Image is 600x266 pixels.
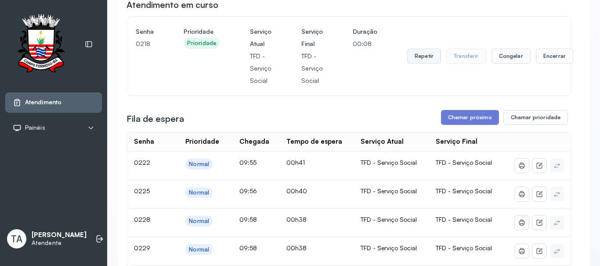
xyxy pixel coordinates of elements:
[536,49,573,64] button: Encerrar
[353,25,377,38] h4: Duração
[492,49,531,64] button: Congelar
[136,25,154,38] h4: Senha
[136,38,154,50] p: 0218
[127,113,184,125] h3: Fila de espera
[361,244,422,252] div: TFD - Serviço Social
[353,38,377,50] p: 00:08
[134,216,150,223] span: 0228
[189,217,209,225] div: Normal
[436,138,477,146] div: Serviço Final
[9,14,72,75] img: Logotipo do estabelecimento
[239,216,257,223] span: 09:58
[436,159,492,166] span: TFD - Serviço Social
[361,138,404,146] div: Serviço Atual
[286,244,307,252] span: 00h38
[446,49,486,64] button: Transferir
[301,50,323,87] p: TFD - Serviço Social
[286,216,307,223] span: 00h38
[239,138,269,146] div: Chegada
[250,25,271,50] h4: Serviço Atual
[436,187,492,195] span: TFD - Serviço Social
[32,239,87,247] p: Atendente
[441,110,499,125] button: Chamar próximo
[286,159,305,166] span: 00h41
[134,244,150,252] span: 0229
[286,187,307,195] span: 00h40
[25,99,61,106] span: Atendimento
[13,98,94,107] a: Atendimento
[185,138,219,146] div: Prioridade
[239,159,257,166] span: 09:55
[361,187,422,195] div: TFD - Serviço Social
[189,246,209,253] div: Normal
[361,159,422,167] div: TFD - Serviço Social
[436,216,492,223] span: TFD - Serviço Social
[436,244,492,252] span: TFD - Serviço Social
[184,25,220,38] h4: Prioridade
[134,187,150,195] span: 0225
[189,160,209,168] div: Normal
[25,124,45,131] span: Painéis
[361,216,422,223] div: TFD - Serviço Social
[134,138,154,146] div: Senha
[32,231,87,239] p: [PERSON_NAME]
[239,187,257,195] span: 09:56
[239,244,257,252] span: 09:58
[301,25,323,50] h4: Serviço Final
[407,49,441,64] button: Repetir
[189,189,209,196] div: Normal
[503,110,568,125] button: Chamar prioridade
[250,50,271,87] p: TFD - Serviço Social
[187,39,217,47] div: Prioridade
[134,159,150,166] span: 0222
[286,138,342,146] div: Tempo de espera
